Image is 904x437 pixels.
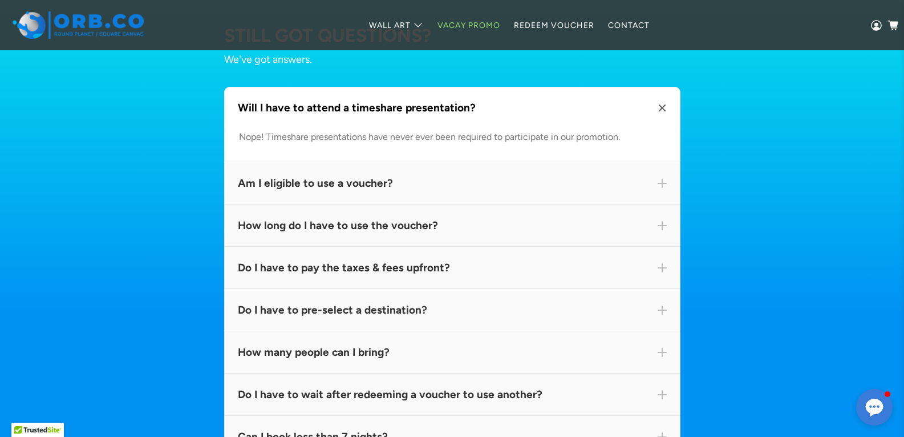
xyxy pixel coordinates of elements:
button: Open chat window [856,389,893,426]
a: Contact [601,10,656,41]
div: Do I have to pre-select a destination? [224,289,680,331]
div: Am I eligible to use a voucher? [224,162,680,205]
a: Vacay Promo [431,10,507,41]
div: Do I have to wait after redeeming a voucher to use another? [238,387,667,402]
div: Will I have to attend a timeshare presentation? [238,101,667,115]
div: How long do I have to use the voucher? [238,218,667,233]
div: Do I have to pay the taxes & fees upfront? [224,247,680,289]
div: How many people can I bring? [224,331,680,374]
div: How long do I have to use the voucher? [224,205,680,247]
div: Will I have to attend a timeshare presentation? [224,87,680,129]
div: Am I eligible to use a voucher? [238,176,667,191]
a: Redeem Voucher [507,10,601,41]
div: How many people can I bring? [238,345,667,360]
div: Do I have to pay the taxes & fees upfront? [238,260,667,275]
div: Do I have to wait after redeeming a voucher to use another? [224,374,680,416]
a: Wall Art [362,10,431,41]
div: Nope! Timeshare presentations have never ever been required to participate in our promotion. [239,129,666,145]
div: Do I have to pre-select a destination? [238,303,667,318]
